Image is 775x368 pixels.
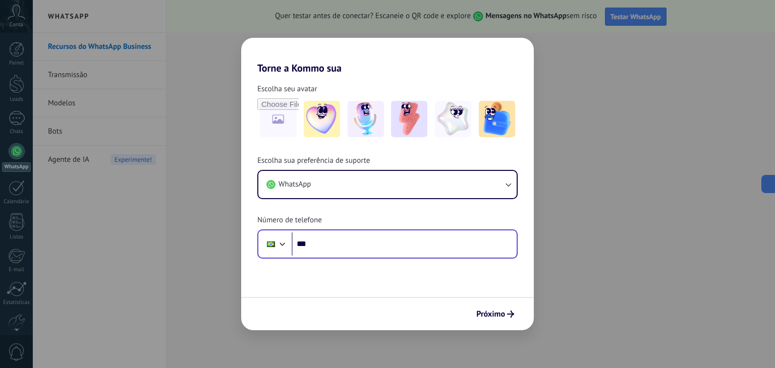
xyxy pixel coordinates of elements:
[257,215,322,225] span: Número de telefone
[304,101,340,137] img: -1.jpeg
[261,233,281,255] div: Brazil: + 55
[258,171,517,198] button: WhatsApp
[472,305,519,323] button: Próximo
[476,311,505,318] span: Próximo
[348,101,384,137] img: -2.jpeg
[279,179,311,190] span: WhatsApp
[241,38,534,74] h2: Torne a Kommo sua
[257,156,370,166] span: Escolha sua preferência de suporte
[257,84,317,94] span: Escolha seu avatar
[391,101,427,137] img: -3.jpeg
[435,101,471,137] img: -4.jpeg
[479,101,515,137] img: -5.jpeg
